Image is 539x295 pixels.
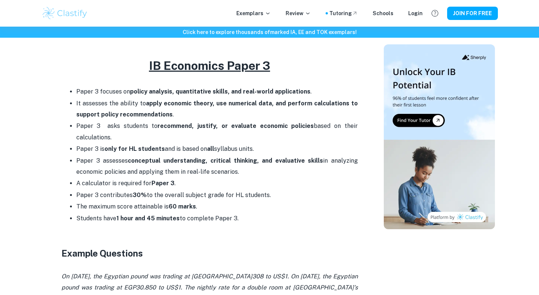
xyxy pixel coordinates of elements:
strong: 60 marks [169,203,196,210]
p: Students have to complete Paper 3. [76,213,358,224]
strong: conceptual understanding, critical thinking, and evaluative skills [128,157,323,164]
strong: only for HL students [104,145,165,152]
p: A calculator is required for . [76,178,358,189]
strong: Paper 3 [152,180,174,187]
u: IB Economics Paper 3 [149,59,270,72]
strong: 1 hour and 45 minutes [116,215,180,222]
button: Help and Feedback [429,7,441,20]
p: It assesses the ability to . [76,98,358,121]
strong: recommend, justify, or evaluate economic policies [157,122,314,129]
p: Exemplars [236,9,271,17]
p: The maximum score attainable is . [76,201,358,212]
a: Tutoring [329,9,358,17]
p: Paper 3 is and is based on syllabus units. [76,143,358,155]
p: Paper 3 contributes to the overall subject grade for HL students. [76,190,358,201]
strong: apply economic theory, use numerical data, and perform calculations to support policy recommendat... [76,100,358,118]
strong: 30% [133,191,147,199]
strong: all [207,145,214,152]
strong: policy analysis, quantitative skills, and real-world applications [130,88,310,95]
strong: Example Questions [61,248,143,258]
p: Review [286,9,311,17]
img: Clastify logo [41,6,89,21]
a: Schools [373,9,393,17]
p: Paper 3 focuses on . [76,86,358,97]
p: Paper 3 assesses in analyzing economic policies and applying them in real-life scenarios. [76,155,358,178]
img: Thumbnail [384,44,495,229]
a: Login [408,9,423,17]
button: JOIN FOR FREE [447,7,498,20]
h6: Click here to explore thousands of marked IA, EE and TOK exemplars ! [1,28,538,36]
p: Paper 3 asks students to based on their calculations. [76,121,358,143]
